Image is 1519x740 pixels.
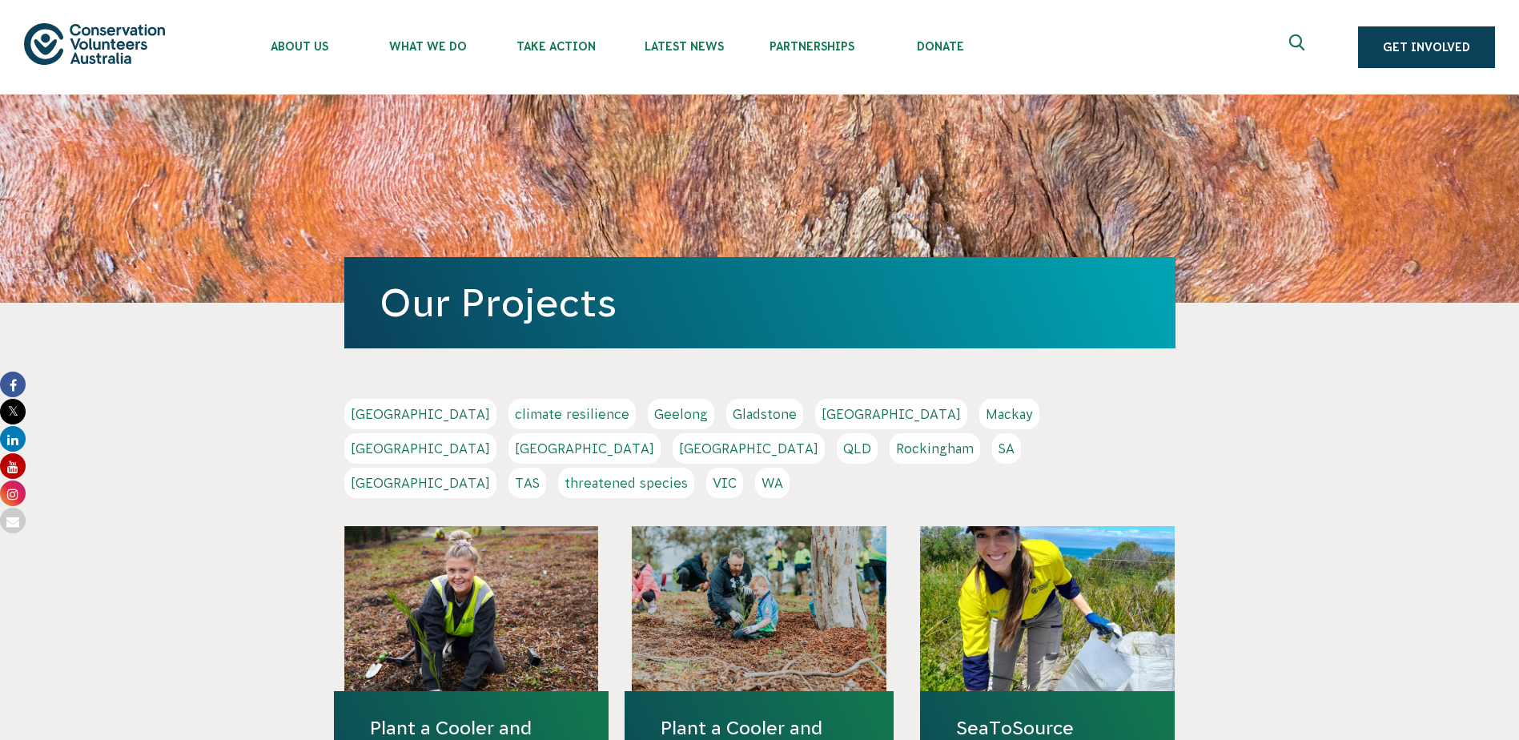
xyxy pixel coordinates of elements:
a: Gladstone [726,399,803,429]
a: [GEOGRAPHIC_DATA] [344,468,496,498]
a: TAS [508,468,546,498]
span: Partnerships [748,40,876,53]
a: WA [755,468,790,498]
span: Latest News [620,40,748,53]
a: SA [992,433,1021,464]
span: About Us [235,40,364,53]
img: logo.svg [24,23,165,64]
a: QLD [837,433,878,464]
a: VIC [706,468,743,498]
a: [GEOGRAPHIC_DATA] [815,399,967,429]
a: [GEOGRAPHIC_DATA] [508,433,661,464]
a: Get Involved [1358,26,1495,68]
a: Mackay [979,399,1039,429]
button: Expand search box Close search box [1280,28,1318,66]
a: Rockingham [890,433,980,464]
a: Our Projects [380,281,617,324]
a: climate resilience [508,399,636,429]
span: Donate [876,40,1004,53]
a: [GEOGRAPHIC_DATA] [344,433,496,464]
span: Take Action [492,40,620,53]
a: [GEOGRAPHIC_DATA] [673,433,825,464]
span: Expand search box [1289,34,1309,60]
a: Geelong [648,399,714,429]
a: threatened species [558,468,694,498]
span: What We Do [364,40,492,53]
a: [GEOGRAPHIC_DATA] [344,399,496,429]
